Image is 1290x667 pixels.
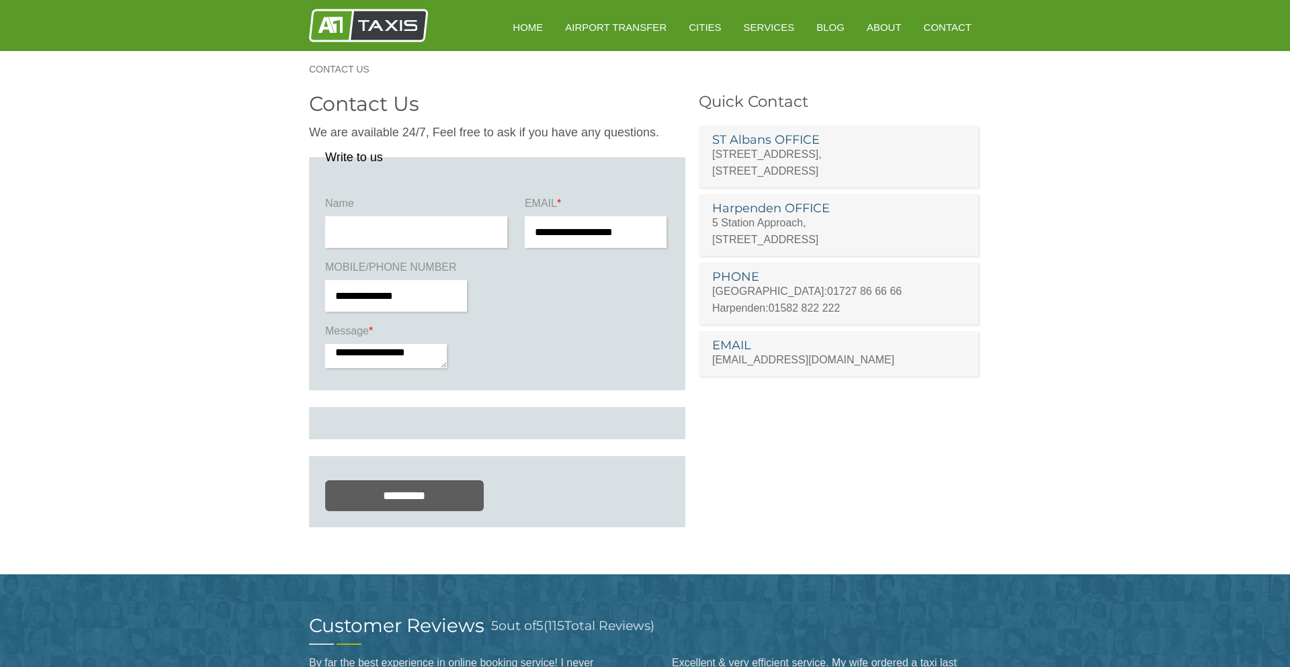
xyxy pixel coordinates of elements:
h3: PHONE [712,271,965,283]
label: MOBILE/PHONE NUMBER [325,260,470,280]
p: [GEOGRAPHIC_DATA]: [712,283,965,300]
p: 5 Station Approach, [STREET_ADDRESS] [712,214,965,248]
span: 5 [536,618,544,633]
p: [STREET_ADDRESS], [STREET_ADDRESS] [712,146,965,179]
a: Contact Us [309,64,383,74]
span: 115 [548,618,564,633]
iframe: chat widget [1106,637,1283,667]
a: Cities [679,11,730,44]
a: [EMAIL_ADDRESS][DOMAIN_NAME] [712,354,894,365]
a: Services [734,11,804,44]
h3: ST Albans OFFICE [712,134,965,146]
h3: Quick Contact [699,94,981,109]
p: We are available 24/7, Feel free to ask if you have any questions. [309,124,685,141]
h3: out of ( Total Reviews) [491,616,654,635]
a: HOME [503,11,552,44]
label: Name [325,196,511,216]
h2: Contact Us [309,94,685,114]
h3: EMAIL [712,339,965,351]
a: Contact [914,11,981,44]
span: 5 [491,618,499,633]
a: Blog [807,11,854,44]
h2: Customer Reviews [309,616,484,635]
p: Harpenden: [712,300,965,316]
a: 01582 822 222 [769,302,841,314]
legend: Write to us [325,151,383,163]
label: EMAIL [525,196,669,216]
a: About [857,11,911,44]
label: Message [325,324,669,344]
a: Airport Transfer [556,11,676,44]
img: A1 Taxis [309,9,428,42]
a: 01727 86 66 66 [827,285,902,297]
h3: Harpenden OFFICE [712,202,965,214]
